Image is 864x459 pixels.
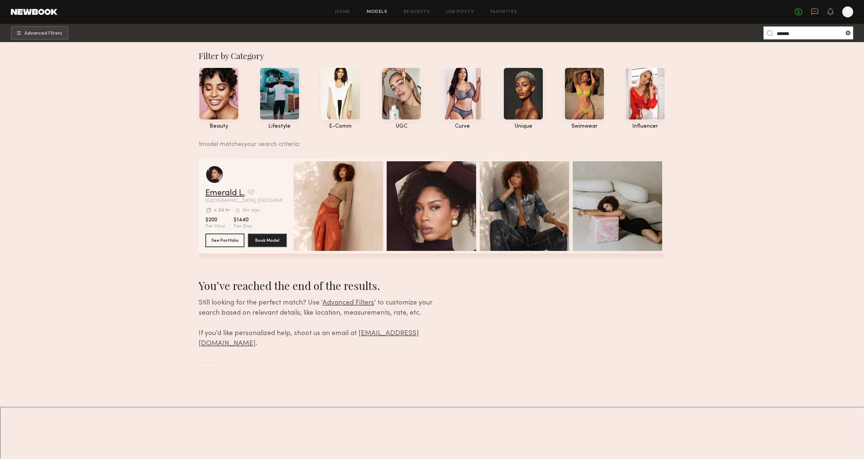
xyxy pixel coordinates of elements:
button: Book Model [248,234,287,247]
div: lifestyle [259,124,300,129]
div: Still looking for the perfect match? Use ‘ ’ to customize your search based on relevant details, ... [199,298,454,349]
div: e-comm [320,124,361,129]
span: Per Day [234,223,252,229]
div: swimwear [564,124,605,129]
div: < 24 hr [214,208,230,213]
div: Filter by Category [199,50,665,61]
span: Per Hour [205,223,225,229]
a: Job Posts [446,10,474,14]
button: Advanced Filters [11,26,68,40]
span: $1440 [234,217,252,223]
span: Advanced Filters [323,300,374,306]
a: A [842,6,853,17]
a: Emerald L. [205,189,245,197]
span: Advanced Filters [24,31,62,36]
a: Requests [404,10,430,14]
span: $200 [205,217,225,223]
div: UGC [381,124,422,129]
div: You’ve reached the end of the results. [199,278,454,293]
div: influencer [625,124,665,129]
div: 1 model matches your search criteria: [199,133,660,148]
a: Favorites [491,10,517,14]
div: 2hr ago [242,208,260,213]
div: grid [199,159,665,262]
span: [GEOGRAPHIC_DATA], [GEOGRAPHIC_DATA] [205,199,287,203]
a: Home [335,10,350,14]
a: Models [367,10,387,14]
div: curve [442,124,483,129]
button: See Portfolio [205,234,244,247]
div: beauty [199,124,239,129]
div: unique [503,124,544,129]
